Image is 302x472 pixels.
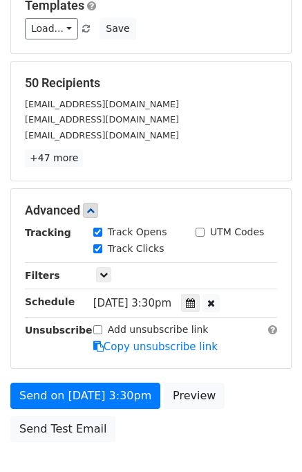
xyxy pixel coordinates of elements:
[25,149,83,167] a: +47 more
[25,99,179,109] small: [EMAIL_ADDRESS][DOMAIN_NAME]
[25,270,60,281] strong: Filters
[108,242,164,256] label: Track Clicks
[10,383,160,409] a: Send on [DATE] 3:30pm
[108,323,209,337] label: Add unsubscribe link
[164,383,225,409] a: Preview
[25,296,75,307] strong: Schedule
[25,130,179,140] small: [EMAIL_ADDRESS][DOMAIN_NAME]
[25,114,179,125] small: [EMAIL_ADDRESS][DOMAIN_NAME]
[25,18,78,39] a: Load...
[25,203,277,218] h5: Advanced
[10,416,115,442] a: Send Test Email
[210,225,264,239] label: UTM Codes
[25,227,71,238] strong: Tracking
[100,18,135,39] button: Save
[25,325,93,336] strong: Unsubscribe
[93,297,171,309] span: [DATE] 3:30pm
[233,406,302,472] iframe: Chat Widget
[93,341,218,353] a: Copy unsubscribe link
[108,225,167,239] label: Track Opens
[25,75,277,91] h5: 50 Recipients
